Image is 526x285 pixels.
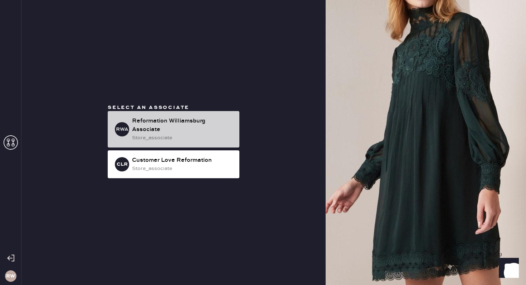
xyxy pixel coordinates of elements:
[132,117,234,134] div: Reformation Williamsburg Associate
[492,253,523,284] iframe: Front Chat
[117,162,128,167] h3: CLR
[132,156,234,165] div: Customer Love Reformation
[132,165,234,172] div: store_associate
[116,127,128,132] h3: RWA
[6,274,15,279] h3: RW
[108,104,189,111] span: Select an associate
[132,134,234,142] div: store_associate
